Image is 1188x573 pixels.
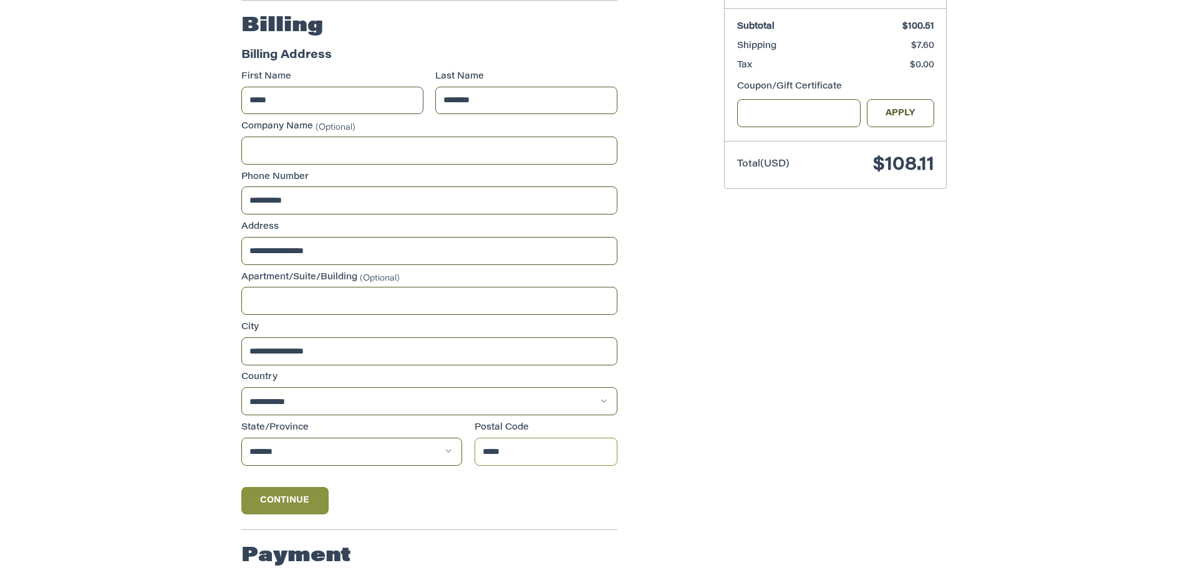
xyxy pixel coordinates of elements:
span: $108.11 [873,156,934,175]
div: Coupon/Gift Certificate [737,80,934,94]
label: Postal Code [475,421,618,435]
span: $0.00 [910,61,934,70]
label: Address [241,221,617,234]
button: Apply [867,99,934,127]
input: Gift Certificate or Coupon Code [737,99,861,127]
legend: Billing Address [241,47,332,70]
label: Apartment/Suite/Building [241,271,617,284]
label: State/Province [241,421,462,435]
label: Phone Number [241,171,617,184]
label: Company Name [241,120,617,133]
button: Continue [241,487,329,514]
small: (Optional) [360,274,400,282]
span: Subtotal [737,22,775,31]
span: Total (USD) [737,160,790,169]
span: Tax [737,61,752,70]
label: City [241,321,617,334]
label: Country [241,371,617,384]
span: Shipping [737,42,776,51]
label: First Name [241,70,423,84]
h2: Payment [241,544,351,569]
span: $7.60 [911,42,934,51]
h2: Billing [241,14,323,39]
span: $100.51 [902,22,934,31]
small: (Optional) [316,123,355,132]
label: Last Name [435,70,617,84]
